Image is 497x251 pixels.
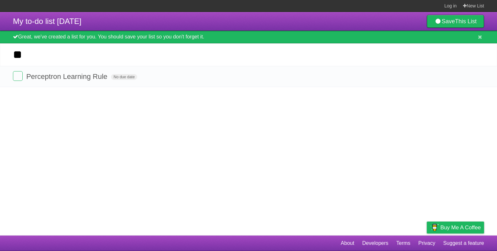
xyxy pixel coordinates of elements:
span: Perceptron Learning Rule [26,72,109,81]
a: About [341,237,354,249]
a: Buy me a coffee [427,222,484,234]
span: My to-do list [DATE] [13,17,82,26]
span: No due date [111,74,137,80]
label: Done [13,71,23,81]
span: Buy me a coffee [440,222,481,233]
a: Suggest a feature [443,237,484,249]
a: SaveThis List [427,15,484,28]
b: This List [455,18,477,25]
a: Privacy [418,237,435,249]
a: Developers [362,237,388,249]
img: Buy me a coffee [430,222,439,233]
a: Terms [396,237,411,249]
